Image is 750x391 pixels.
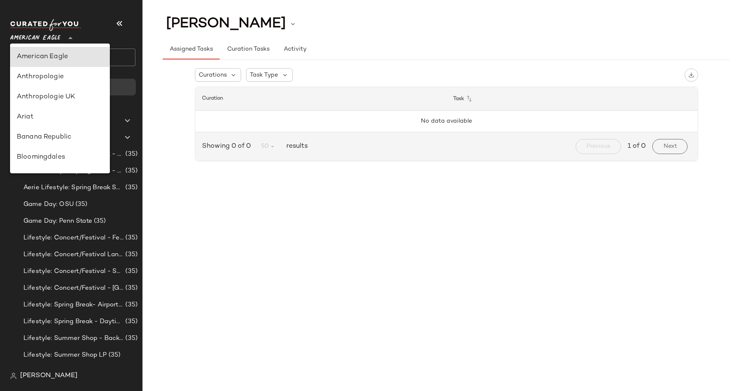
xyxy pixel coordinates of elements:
span: results [283,141,308,152]
span: (35) [124,267,138,276]
span: Aerie Lifestyle: Spring Break Swimsuits Landing Page [23,183,124,193]
span: [PERSON_NAME] [166,16,286,32]
span: American Eagle [10,28,60,44]
span: (35) [92,216,106,226]
span: Task Type [250,71,278,80]
span: Lifestyle: Concert/Festival - Femme [23,233,124,243]
span: Activity [283,46,306,53]
span: Lifestyle: Concert/Festival - Sporty [23,267,124,276]
span: Global Clipboards [29,116,83,126]
span: 1 of 0 [628,141,646,152]
img: svg%3e [13,83,22,91]
span: (35) [124,300,138,310]
img: svg%3e [10,373,17,379]
span: Aerie Lifestyle: Spring Break - Girly/Femme [23,149,124,159]
th: Task [446,87,698,111]
span: (35) [124,250,138,260]
span: Lifestyle: Spring Break- Airport Style [23,300,124,310]
span: (0) [83,116,94,126]
span: Dashboard [27,82,60,92]
span: (35) [124,149,138,159]
span: (35) [124,334,138,343]
span: (35) [124,317,138,327]
span: Aerie Lifestyle: Spring Break - Sporty [23,166,124,176]
span: Showing 0 of 0 [202,141,254,152]
th: Curation [195,87,446,111]
span: (35) [124,233,138,243]
span: Curation Tasks [226,46,269,53]
span: Lifestyle: Concert/Festival - [GEOGRAPHIC_DATA] [23,283,124,293]
span: Next [663,143,677,150]
span: Lifestyle: Spring Break - Daytime Casual [23,317,124,327]
span: Lifestyle: Summer Shop LP [23,350,107,360]
img: svg%3e [688,72,694,78]
span: Assigned Tasks [169,46,213,53]
span: (35) [124,183,138,193]
span: (34) [59,133,73,142]
span: Curations [199,71,227,80]
span: (35) [107,350,121,360]
span: Game Day: OSU [23,200,74,209]
span: Curations [29,133,59,142]
span: (35) [74,200,88,209]
span: (35) [124,166,138,176]
span: [PERSON_NAME] [20,371,78,381]
span: Game Day: Penn State [23,216,92,226]
span: (35) [124,367,138,377]
img: cfy_white_logo.C9jOOHJF.svg [10,19,81,31]
button: Next [652,139,687,154]
span: Lifestyle: Summer Shop - Back to School Essentials [23,334,124,343]
span: Lifestyle: Concert/Festival Landing Page [23,250,124,260]
span: All Products [29,99,66,109]
span: Lifestyle: Summer Shop - Summer Abroad [23,367,124,377]
span: (35) [124,283,138,293]
td: No data available [195,111,698,132]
